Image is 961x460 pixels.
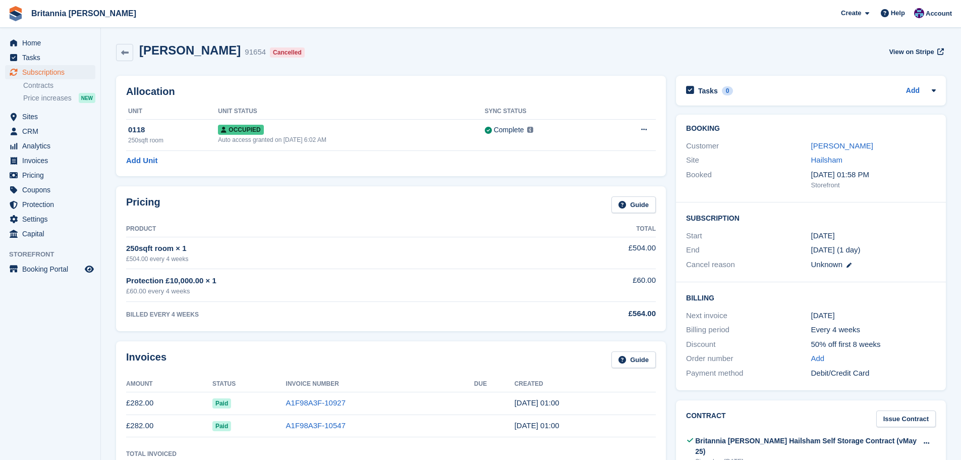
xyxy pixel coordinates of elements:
div: Site [686,155,811,166]
div: [DATE] 01:58 PM [811,169,936,181]
th: Unit [126,104,218,120]
div: Auto access granted on [DATE] 6:02 AM [218,135,484,144]
div: End [686,244,811,256]
div: 0118 [128,124,218,136]
a: menu [5,139,95,153]
h2: Tasks [698,86,718,95]
th: Invoice Number [286,376,474,392]
span: Paid [212,398,231,408]
a: View on Stripe [885,43,946,60]
span: Analytics [22,139,83,153]
a: Britannia [PERSON_NAME] [27,5,140,22]
span: Settings [22,212,83,226]
div: 250sqft room [128,136,218,145]
a: menu [5,36,95,50]
div: £60.00 every 4 weeks [126,286,533,296]
a: menu [5,50,95,65]
div: Every 4 weeks [811,324,936,336]
span: Subscriptions [22,65,83,79]
div: £504.00 every 4 weeks [126,254,533,264]
span: Storefront [9,249,100,260]
span: Coupons [22,183,83,197]
a: Issue Contract [876,411,936,427]
div: Customer [686,140,811,152]
th: Status [212,376,286,392]
img: stora-icon-8386f47178a22dfd0bd8f6a31ec36ba5ce8667c1dd55bd0f319d3a0aa187defe.svg [8,6,23,21]
div: Payment method [686,368,811,379]
time: 2025-06-27 00:00:45 UTC [515,421,559,430]
td: £282.00 [126,392,212,415]
a: Guide [611,351,656,368]
a: A1F98A3F-10547 [286,421,346,430]
th: Sync Status [485,104,604,120]
span: CRM [22,124,83,138]
span: Sites [22,110,83,124]
th: Total [533,221,656,237]
div: £564.00 [533,308,656,320]
h2: [PERSON_NAME] [139,43,241,57]
div: 0 [722,86,733,95]
div: 50% off first 8 weeks [811,339,936,350]
a: Hailsham [811,156,843,164]
div: [DATE] [811,310,936,322]
a: Add Unit [126,155,157,167]
div: Debit/Credit Card [811,368,936,379]
a: menu [5,227,95,241]
div: Britannia [PERSON_NAME] Hailsham Self Storage Contract (vMay 25) [695,436,917,457]
h2: Invoices [126,351,166,368]
a: menu [5,197,95,212]
a: Price increases NEW [23,92,95,104]
th: Due [474,376,515,392]
span: Invoices [22,154,83,168]
div: Booked [686,169,811,190]
td: £60.00 [533,269,656,302]
h2: Subscription [686,213,936,223]
div: Billing period [686,324,811,336]
time: 2025-06-27 00:00:00 UTC [811,230,835,242]
div: Cancelled [270,47,305,58]
div: Cancel reason [686,259,811,271]
span: Home [22,36,83,50]
th: Product [126,221,533,237]
span: Paid [212,421,231,431]
a: Add [811,353,825,365]
a: menu [5,212,95,226]
span: Occupied [218,125,263,135]
span: [DATE] (1 day) [811,245,861,254]
th: Unit Status [218,104,484,120]
span: Tasks [22,50,83,65]
a: menu [5,154,95,168]
div: Total Invoiced [126,449,177,458]
a: A1F98A3F-10927 [286,398,346,407]
span: Pricing [22,168,83,182]
h2: Allocation [126,86,656,97]
a: Contracts [23,81,95,90]
span: Booking Portal [22,262,83,276]
th: Amount [126,376,212,392]
span: Help [891,8,905,18]
a: menu [5,124,95,138]
div: Next invoice [686,310,811,322]
div: Storefront [811,180,936,190]
span: Protection [22,197,83,212]
div: Complete [494,125,524,135]
a: Preview store [83,263,95,275]
a: menu [5,183,95,197]
img: Becca Clark [914,8,924,18]
div: 91654 [245,46,266,58]
h2: Pricing [126,196,160,213]
span: Price increases [23,93,72,103]
a: [PERSON_NAME] [811,141,873,150]
a: menu [5,168,95,182]
div: Order number [686,353,811,365]
td: £282.00 [126,415,212,437]
a: Add [906,85,920,97]
th: Created [515,376,656,392]
a: Guide [611,196,656,213]
img: icon-info-grey-7440780725fd019a000dd9b08b2336e03edf1995a4989e88bcd33f0948082b44.svg [527,127,533,133]
span: Unknown [811,260,843,269]
h2: Booking [686,125,936,133]
div: NEW [79,93,95,103]
span: Capital [22,227,83,241]
div: BILLED EVERY 4 WEEKS [126,310,533,319]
